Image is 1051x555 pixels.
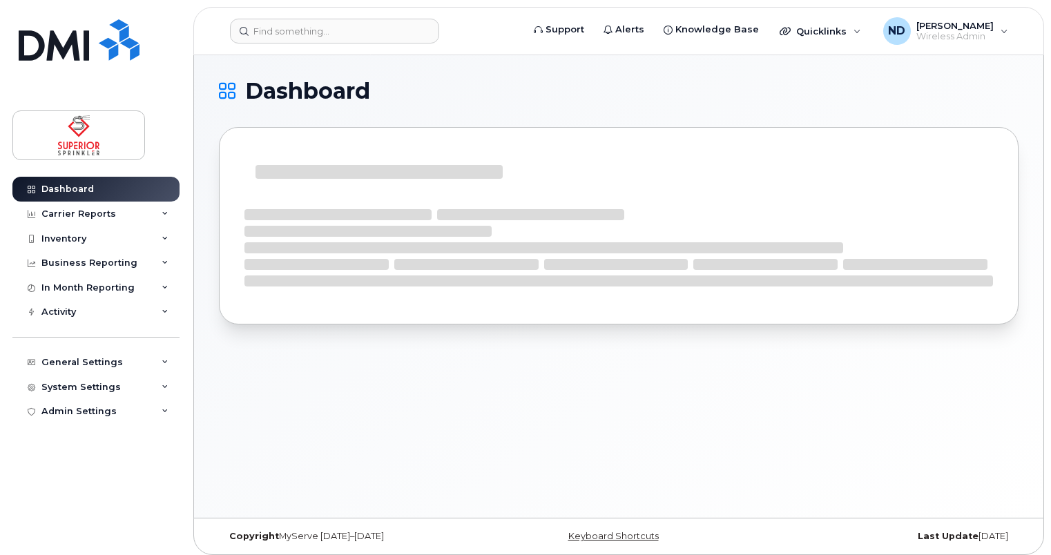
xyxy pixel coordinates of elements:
a: Keyboard Shortcuts [568,531,659,541]
span: Dashboard [245,81,370,101]
div: MyServe [DATE]–[DATE] [219,531,485,542]
strong: Last Update [918,531,978,541]
strong: Copyright [229,531,279,541]
div: [DATE] [752,531,1019,542]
